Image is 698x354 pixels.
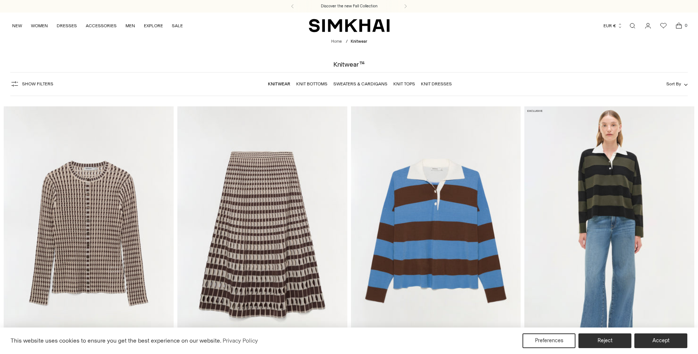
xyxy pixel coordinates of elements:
[268,81,290,86] a: Knitwear
[331,39,342,44] a: Home
[12,18,22,34] a: NEW
[666,81,681,86] span: Sort By
[351,39,367,44] span: Knitwear
[359,61,365,68] div: 114
[11,337,222,344] span: This website uses cookies to ensure you get the best experience on our website.
[421,81,452,86] a: Knit Dresses
[296,81,327,86] a: Knit Bottoms
[321,3,378,9] a: Discover the new Fall Collection
[522,333,575,348] button: Preferences
[10,78,53,90] button: Show Filters
[125,18,135,34] a: MEN
[22,81,53,86] span: Show Filters
[86,18,117,34] a: ACCESSORIES
[641,18,655,33] a: Go to the account page
[331,39,367,45] nav: breadcrumbs
[268,76,452,92] nav: Linked collections
[656,18,671,33] a: Wishlist
[603,18,623,34] button: EUR €
[333,81,387,86] a: Sweaters & Cardigans
[57,18,77,34] a: DRESSES
[333,61,365,68] h1: Knitwear
[144,18,163,34] a: EXPLORE
[172,18,183,34] a: SALE
[309,18,390,33] a: SIMKHAI
[578,333,631,348] button: Reject
[672,18,686,33] a: Open cart modal
[346,39,348,45] div: /
[393,81,415,86] a: Knit Tops
[683,22,689,29] span: 0
[222,335,259,346] a: Privacy Policy (opens in a new tab)
[634,333,687,348] button: Accept
[31,18,48,34] a: WOMEN
[625,18,640,33] a: Open search modal
[666,80,688,88] button: Sort By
